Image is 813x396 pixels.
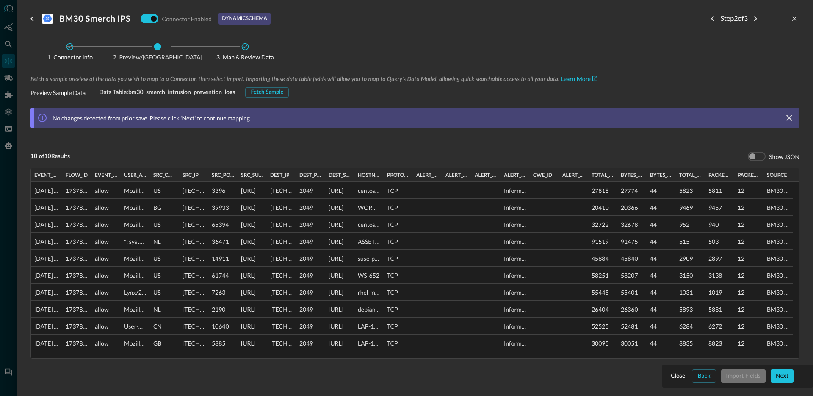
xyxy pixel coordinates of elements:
p: Step 2 of 3 [720,14,748,24]
div: 2025-01-26 02:31:29.000964 [34,335,59,352]
div: 9469 [679,199,702,216]
div: [URL] [241,250,263,267]
div: 1031 [679,284,702,301]
div: BG [153,199,176,216]
div: [URL] [241,318,263,335]
div: 10.100.0.0/16 [329,335,351,352]
div: allow [95,199,117,216]
div: 55401 [621,284,643,301]
div: 2049 [299,267,322,284]
span: Connector Info [34,54,106,60]
div: allow [95,318,117,335]
div: 44 [650,301,672,318]
span: src_country_code [153,172,176,178]
div: 44 [650,318,672,335]
div: Mozilla/5.0 (Macintosh; Intel Mac OS X 10_15_7) AppleWebKit/605.1.15 (KHTML, like Gecko) Version/... [124,267,147,284]
div: 26360 [621,301,643,318]
div: [TECHNICAL_ID] [183,284,205,301]
a: Learn More [561,76,597,82]
span: src_ip [183,172,199,178]
div: [URL] [241,182,263,199]
div: Informational [504,301,526,318]
div: 10.100.0.0/16 [329,267,351,284]
div: 9457 [708,199,731,216]
div: 8835 [679,335,702,352]
div: Mozilla/5.0 (X11; Linux x86_64; rv:124.0) Gecko/20100101 Firefox/124.0 [124,216,147,233]
div: allow [95,267,117,284]
div: 44 [650,216,672,233]
div: US [153,182,176,199]
div: [TECHNICAL_ID] [270,182,293,199]
div: 1737880487745385466 [66,250,88,267]
div: 952 [679,216,702,233]
div: 192.168.0.0/16 [329,216,351,233]
div: 2909 [679,250,702,267]
div: 45884 [592,250,614,267]
div: [URL] [241,233,263,250]
span: bytes_out [650,172,672,178]
div: LAP-1133 [358,335,380,352]
div: 44 [650,199,672,216]
div: Next [776,371,788,382]
div: TCP [387,233,409,250]
div: 10.100.0.0/16 [329,284,351,301]
div: [TECHNICAL_ID] [183,216,205,233]
div: 12 [738,284,760,301]
div: WORKSTATION-915 [358,199,380,216]
button: Close [669,369,687,383]
div: [TECHNICAL_ID] [183,267,205,284]
div: 36471 [212,233,234,250]
div: 91475 [621,233,643,250]
div: 44 [650,250,672,267]
div: 39933 [212,199,234,216]
div: Mozilla/5.0 (Windows NT 10.0; Win64; x64) AppleWebKit/537.36 (KHTML, like Gecko) Chrome/98.0.4758... [124,182,147,199]
div: Informational [504,182,526,199]
span: protocol [387,172,409,178]
span: Preview/[GEOGRAPHIC_DATA] [113,54,202,60]
div: US [153,216,176,233]
span: dest_subnet [329,172,351,178]
span: Data Table: bm30_smerch_intrusion_prevention_logs [99,89,235,96]
div: US [153,250,176,267]
div: 2190 [212,301,234,318]
div: 12 [738,233,760,250]
div: 2049 [299,216,322,233]
span: total_packets [679,172,702,178]
button: Next [771,369,794,383]
div: centos-mlops-1955 [358,216,380,233]
button: go back [25,12,39,25]
div: 7263 [212,284,234,301]
div: 2897 [708,250,731,267]
span: event_time [34,172,59,178]
div: 30051 [621,335,643,352]
div: [TECHNICAL_ID] [270,216,293,233]
div: allow [95,335,117,352]
div: [TECHNICAL_ID] [270,301,293,318]
div: 5881 [708,301,731,318]
div: 26404 [592,301,614,318]
div: [TECHNICAL_ID] [183,250,205,267]
p: No changes detected from prior save. Please click 'Next' to continue mapping. [53,114,251,123]
div: 2049 [299,233,322,250]
div: 12 [738,318,760,335]
div: suse-platform-290 [358,250,380,267]
div: [TECHNICAL_ID] [183,182,205,199]
div: 2025-01-26 22:02:13.000966 [34,182,59,199]
span: cwe_id [533,172,552,178]
div: [URL] [241,301,263,318]
div: Mozilla/5.0 (Windows; U; Windows NT 5.1; en-US; rv:1.8.1.13) Gecko/20100101 Firefox/91.0 [124,199,147,216]
div: 515 [679,233,702,250]
div: 12 [738,250,760,267]
div: [TECHNICAL_ID] [270,267,293,284]
div: TCP [387,267,409,284]
div: 2025-01-26 08:14:04.000108 [34,267,59,284]
div: TCP [387,182,409,199]
div: 2025-01-26 09:19:56.000022 [34,318,59,335]
div: allow [95,233,117,250]
div: [URL] [241,335,263,352]
div: 2049 [299,301,322,318]
div: Informational [504,318,526,335]
button: clear message banner [784,113,794,123]
div: 1737880487729231085 [66,284,88,301]
div: 2049 [299,284,322,301]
